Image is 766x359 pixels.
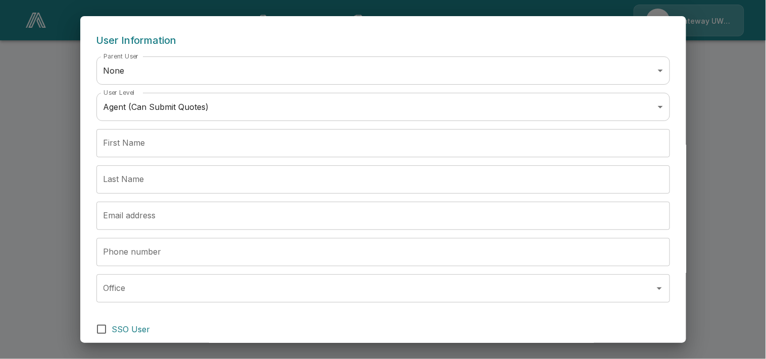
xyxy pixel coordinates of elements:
label: Parent User [104,52,139,61]
div: Agent (Can Submit Quotes) [96,93,670,121]
button: Open [652,281,667,295]
div: None [96,56,670,85]
label: User Level [104,88,135,97]
span: SSO User [112,323,150,335]
h6: User Information [96,32,670,48]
